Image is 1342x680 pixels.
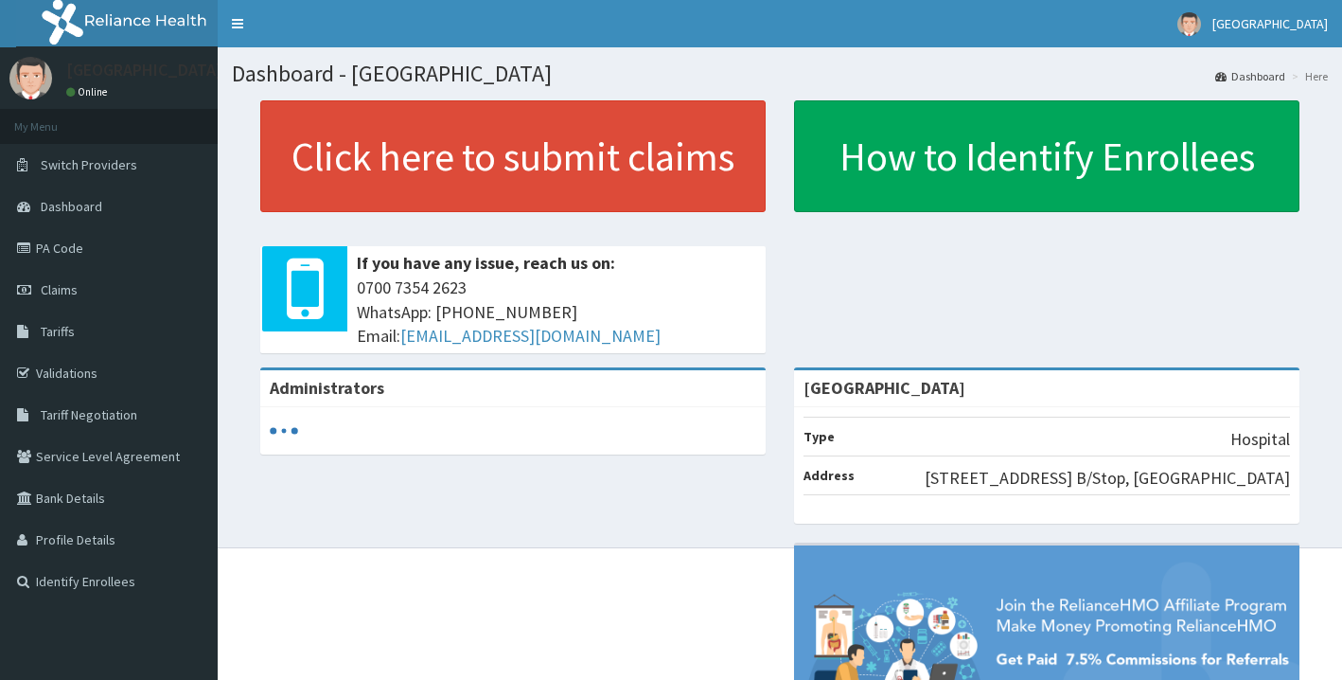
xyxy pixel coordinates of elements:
h1: Dashboard - [GEOGRAPHIC_DATA] [232,62,1328,86]
img: User Image [1177,12,1201,36]
p: [STREET_ADDRESS] B/Stop, [GEOGRAPHIC_DATA] [925,466,1290,491]
b: If you have any issue, reach us on: [357,252,615,274]
a: Online [66,85,112,98]
a: Dashboard [1215,68,1285,84]
img: User Image [9,57,52,99]
svg: audio-loading [270,417,298,445]
b: Type [803,428,835,445]
span: Tariff Negotiation [41,406,137,423]
strong: [GEOGRAPHIC_DATA] [803,377,965,399]
span: Switch Providers [41,156,137,173]
span: Tariffs [41,323,75,340]
a: [EMAIL_ADDRESS][DOMAIN_NAME] [400,325,661,347]
a: Click here to submit claims [260,100,766,212]
span: Claims [41,281,78,298]
span: Dashboard [41,198,102,215]
b: Address [803,467,855,484]
p: Hospital [1230,427,1290,452]
b: Administrators [270,377,384,399]
p: [GEOGRAPHIC_DATA] [66,62,222,79]
a: How to Identify Enrollees [794,100,1299,212]
span: 0700 7354 2623 WhatsApp: [PHONE_NUMBER] Email: [357,276,756,349]
span: [GEOGRAPHIC_DATA] [1212,15,1328,32]
li: Here [1287,68,1328,84]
